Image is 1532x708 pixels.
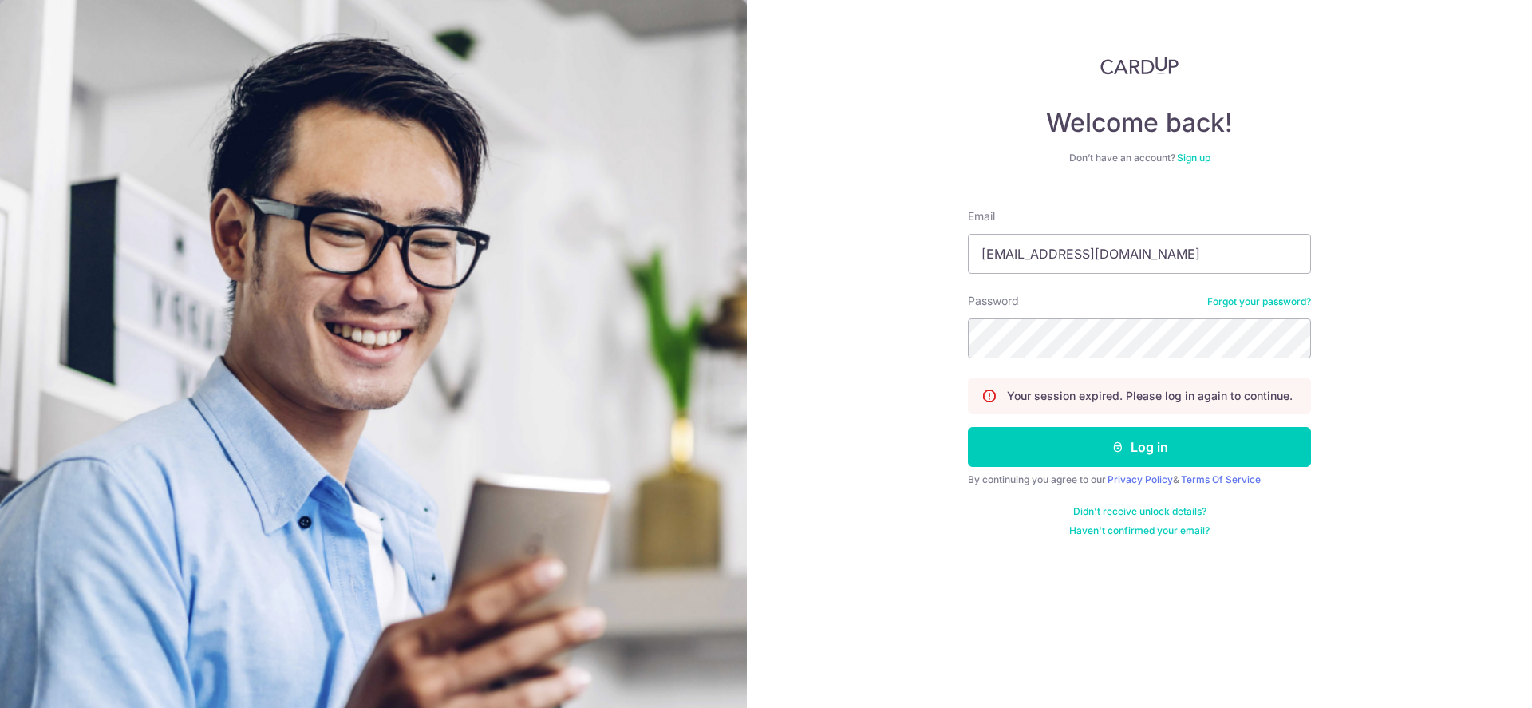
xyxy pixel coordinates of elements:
a: Terms Of Service [1181,473,1261,485]
label: Password [968,293,1019,309]
label: Email [968,208,995,224]
div: Don’t have an account? [968,152,1311,164]
a: Didn't receive unlock details? [1073,505,1206,518]
input: Enter your Email [968,234,1311,274]
div: By continuing you agree to our & [968,473,1311,486]
img: CardUp Logo [1100,56,1179,75]
a: Haven't confirmed your email? [1069,524,1210,537]
a: Sign up [1177,152,1210,164]
a: Forgot your password? [1207,295,1311,308]
button: Log in [968,427,1311,467]
p: Your session expired. Please log in again to continue. [1007,388,1293,404]
h4: Welcome back! [968,107,1311,139]
a: Privacy Policy [1108,473,1173,485]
